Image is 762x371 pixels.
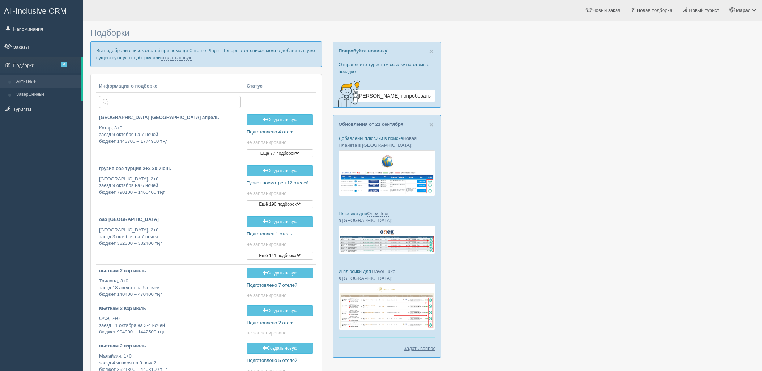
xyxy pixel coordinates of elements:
a: Создать новую [247,343,313,354]
span: 8 [61,62,67,67]
span: не запланировано [247,140,286,145]
a: грузия оаэ турция 2+2 30 июнь [GEOGRAPHIC_DATA], 2+0заезд 9 октября на 6 ночейбюджет 790100 – 146... [96,162,244,202]
span: All-Inclusive CRM [4,7,67,16]
p: вьетнам 2 взр июль [99,305,241,312]
img: travel-luxe-%D0%BF%D0%BE%D0%B4%D0%B1%D0%BE%D1%80%D0%BA%D0%B0-%D1%81%D1%80%D0%BC-%D0%B4%D0%BB%D1%8... [339,283,435,330]
p: [GEOGRAPHIC_DATA] [GEOGRAPHIC_DATA] апрель [99,114,241,121]
a: не запланировано [247,191,288,196]
span: не запланировано [247,191,286,196]
a: не запланировано [247,140,288,145]
span: × [429,120,434,129]
a: вьетнам 2 взр июль Таиланд, 3+0заезд 18 августа на 5 ночейбюджет 140400 – 470400 тңг [96,265,244,301]
a: Onex Tour в [GEOGRAPHIC_DATA] [339,211,391,223]
input: Поиск по стране или туристу [99,96,241,108]
span: Новый турист [689,8,719,13]
p: грузия оаэ турция 2+2 30 июнь [99,165,241,172]
img: onex-tour-proposal-crm-for-travel-agency.png [339,226,435,254]
a: оаэ [GEOGRAPHIC_DATA] [GEOGRAPHIC_DATA], 2+0заезд 3 октября на 7 ночейбюджет 382300 – 382400 тңг [96,213,244,253]
a: Создать новую [247,216,313,227]
p: Подготовлено 5 отелей [247,357,313,364]
th: Статус [244,80,316,93]
a: вьетнам 2 взр июль ОАЭ, 2+0заезд 11 октября на 3-4 ночейбюджет 994900 – 1442500 тңг [96,302,244,339]
button: Ещё 77 подборок [247,149,313,157]
p: Турист посмотрел 12 отелей [247,180,313,187]
span: Подборки [90,28,129,38]
p: Вы подобрали список отелей при помощи Chrome Plugin. Теперь этот список можно добавить в уже суще... [90,41,322,67]
p: Плюсики для : [339,210,435,224]
button: Ещё 196 подборок [247,200,313,208]
a: Создать новую [247,114,313,125]
a: не запланировано [247,242,288,247]
p: И плюсики для : [339,268,435,282]
a: Завершённые [13,88,81,101]
a: Создать новую [247,165,313,176]
span: Новый заказ [592,8,620,13]
span: Марал [736,8,750,13]
span: не запланировано [247,242,286,247]
p: Катар, 3+0 заезд 9 октября на 7 ночей бюджет 1443700 – 1774900 тңг [99,125,241,145]
a: All-Inclusive CRM [0,0,83,20]
span: × [429,47,434,55]
p: Таиланд, 3+0 заезд 18 августа на 5 ночей бюджет 140400 – 470400 тңг [99,278,241,298]
a: не запланировано [247,293,288,298]
a: [PERSON_NAME] попробовать [353,90,435,102]
span: Новая подборка [637,8,672,13]
p: оаэ [GEOGRAPHIC_DATA] [99,216,241,223]
button: Close [429,47,434,55]
p: Подготовлено 4 отеля [247,129,313,136]
p: ОАЭ, 2+0 заезд 11 октября на 3-4 ночей бюджет 994900 – 1442500 тңг [99,315,241,336]
p: Подготовлено 2 отеля [247,320,313,327]
button: Close [429,121,434,128]
a: Создать новую [247,305,313,316]
a: Обновления от 21 сентября [339,121,403,127]
a: Travel Luxe в [GEOGRAPHIC_DATA] [339,269,395,281]
a: [GEOGRAPHIC_DATA] [GEOGRAPHIC_DATA] апрель Катар, 3+0заезд 9 октября на 7 ночейбюджет 1443700 – 1... [96,111,244,151]
p: Отправляйте туристам ссылку на отзыв о поездке [339,61,435,75]
th: Информация о подборке [96,80,244,93]
img: new-planet-%D0%BF%D1%96%D0%B4%D0%B1%D1%96%D1%80%D0%BA%D0%B0-%D1%81%D1%80%D0%BC-%D0%B4%D0%BB%D1%8F... [339,150,435,196]
a: Новая Планета в [GEOGRAPHIC_DATA] [339,136,417,148]
a: создать новую [161,55,192,61]
p: вьетнам 2 взр июль [99,268,241,274]
p: Попробуйте новинку! [339,47,435,54]
p: вьетнам 2 взр июль [99,343,241,350]
button: Ещё 141 подборка [247,252,313,260]
img: creative-idea-2907357.png [333,79,362,108]
p: [GEOGRAPHIC_DATA], 2+0 заезд 3 октября на 7 ночей бюджет 382300 – 382400 тңг [99,227,241,247]
p: Подготовлен 1 отель [247,231,313,238]
span: не запланировано [247,330,286,336]
p: [GEOGRAPHIC_DATA], 2+0 заезд 9 октября на 6 ночей бюджет 790100 – 1465400 тңг [99,176,241,196]
span: не запланировано [247,293,286,298]
a: не запланировано [247,330,288,336]
a: Создать новую [247,268,313,278]
a: Активные [13,75,81,88]
a: Задать вопрос [404,345,435,352]
p: Подготовлено 7 отелей [247,282,313,289]
p: Добавлены плюсики в поиске : [339,135,435,149]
